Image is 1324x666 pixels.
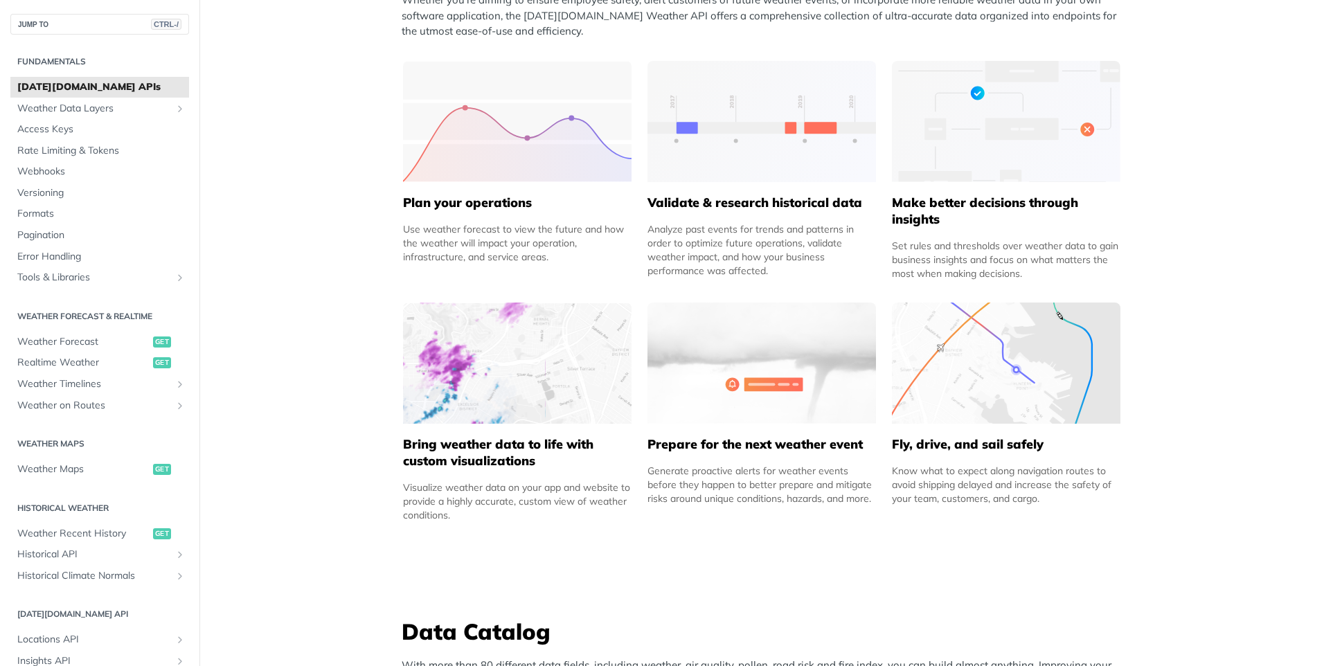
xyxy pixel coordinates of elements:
a: Weather Data LayersShow subpages for Weather Data Layers [10,98,189,119]
a: Weather Forecastget [10,332,189,352]
button: Show subpages for Locations API [175,634,186,645]
h2: Historical Weather [10,502,189,514]
a: [DATE][DOMAIN_NAME] APIs [10,77,189,98]
span: Weather on Routes [17,399,171,413]
a: Weather Recent Historyget [10,523,189,544]
span: Locations API [17,633,171,647]
a: Access Keys [10,119,189,140]
button: JUMP TOCTRL-/ [10,14,189,35]
span: Versioning [17,186,186,200]
div: Set rules and thresholds over weather data to gain business insights and focus on what matters th... [892,239,1120,280]
span: get [153,528,171,539]
button: Show subpages for Weather Timelines [175,379,186,390]
a: Historical Climate NormalsShow subpages for Historical Climate Normals [10,566,189,586]
a: Webhooks [10,161,189,182]
span: Rate Limiting & Tokens [17,144,186,158]
span: Weather Recent History [17,527,150,541]
div: Know what to expect along navigation routes to avoid shipping delayed and increase the safety of ... [892,464,1120,505]
span: Pagination [17,228,186,242]
h2: [DATE][DOMAIN_NAME] API [10,608,189,620]
button: Show subpages for Tools & Libraries [175,272,186,283]
h5: Fly, drive, and sail safely [892,436,1120,453]
span: Weather Forecast [17,335,150,349]
a: Formats [10,204,189,224]
span: Weather Timelines [17,377,171,391]
a: Pagination [10,225,189,246]
span: get [153,336,171,348]
h2: Weather Maps [10,438,189,450]
a: Weather on RoutesShow subpages for Weather on Routes [10,395,189,416]
span: Historical API [17,548,171,561]
h5: Bring weather data to life with custom visualizations [403,436,632,469]
div: Use weather forecast to view the future and how the weather will impact your operation, infrastru... [403,222,632,264]
img: 13d7ca0-group-496-2.svg [647,61,876,182]
a: Realtime Weatherget [10,352,189,373]
span: Realtime Weather [17,356,150,370]
button: Show subpages for Historical Climate Normals [175,570,186,582]
h5: Make better decisions through insights [892,195,1120,228]
h5: Plan your operations [403,195,632,211]
img: 994b3d6-mask-group-32x.svg [892,303,1120,424]
img: 4463876-group-4982x.svg [403,303,632,424]
span: Historical Climate Normals [17,569,171,583]
img: 39565e8-group-4962x.svg [403,61,632,182]
div: Visualize weather data on your app and website to provide a highly accurate, custom view of weath... [403,480,632,522]
span: [DATE][DOMAIN_NAME] APIs [17,80,186,94]
span: Error Handling [17,250,186,264]
a: Locations APIShow subpages for Locations API [10,629,189,650]
span: CTRL-/ [151,19,181,30]
h5: Validate & research historical data [647,195,876,211]
img: 2c0a313-group-496-12x.svg [647,303,876,424]
h2: Weather Forecast & realtime [10,310,189,323]
button: Show subpages for Weather Data Layers [175,103,186,114]
img: a22d113-group-496-32x.svg [892,61,1120,182]
a: Weather TimelinesShow subpages for Weather Timelines [10,374,189,395]
a: Versioning [10,183,189,204]
button: Show subpages for Historical API [175,549,186,560]
h5: Prepare for the next weather event [647,436,876,453]
div: Generate proactive alerts for weather events before they happen to better prepare and mitigate ri... [647,464,876,505]
span: Formats [17,207,186,221]
a: Rate Limiting & Tokens [10,141,189,161]
span: Webhooks [17,165,186,179]
span: Tools & Libraries [17,271,171,285]
a: Weather Mapsget [10,459,189,480]
h3: Data Catalog [402,616,1129,647]
a: Historical APIShow subpages for Historical API [10,544,189,565]
a: Error Handling [10,246,189,267]
span: Access Keys [17,123,186,136]
div: Analyze past events for trends and patterns in order to optimize future operations, validate weat... [647,222,876,278]
span: Weather Data Layers [17,102,171,116]
span: get [153,357,171,368]
a: Tools & LibrariesShow subpages for Tools & Libraries [10,267,189,288]
span: Weather Maps [17,462,150,476]
h2: Fundamentals [10,55,189,68]
span: get [153,464,171,475]
button: Show subpages for Weather on Routes [175,400,186,411]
